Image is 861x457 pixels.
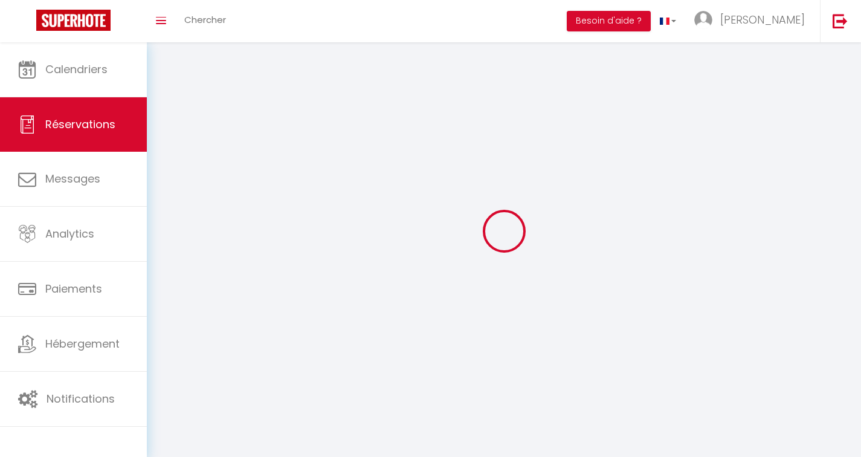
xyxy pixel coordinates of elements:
span: Réservations [45,117,115,132]
img: Super Booking [36,10,111,31]
span: Chercher [184,13,226,26]
span: [PERSON_NAME] [720,12,805,27]
span: Analytics [45,226,94,241]
span: Paiements [45,281,102,296]
span: Messages [45,171,100,186]
span: Hébergement [45,336,120,351]
span: Calendriers [45,62,108,77]
span: Notifications [47,391,115,406]
img: logout [833,13,848,28]
img: ... [694,11,712,29]
button: Besoin d'aide ? [567,11,651,31]
button: Ouvrir le widget de chat LiveChat [10,5,46,41]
